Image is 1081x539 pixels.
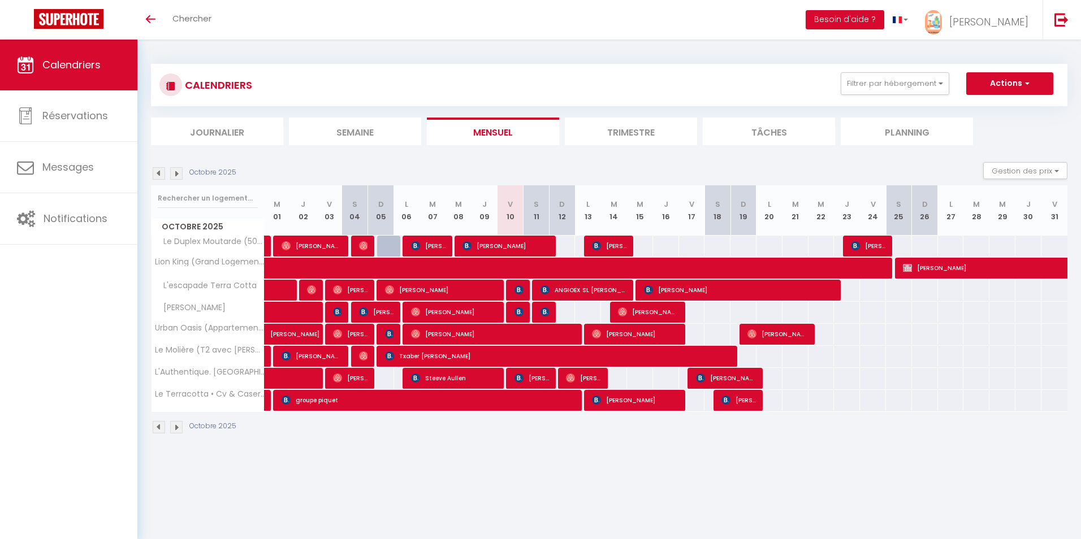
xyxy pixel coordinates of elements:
[378,199,384,210] abbr: D
[333,301,341,323] span: [PERSON_NAME]
[703,118,835,145] li: Tâches
[679,185,705,236] th: 17
[721,389,756,411] span: [PERSON_NAME]
[282,235,342,257] span: [PERSON_NAME]
[696,367,756,389] span: [PERSON_NAME]
[1026,199,1031,210] abbr: J
[42,58,101,72] span: Calendriers
[601,185,627,236] th: 14
[611,199,617,210] abbr: M
[644,279,834,301] span: [PERSON_NAME]
[265,346,270,367] a: Sarl Chauffage Et Climat
[949,199,953,210] abbr: L
[301,199,305,210] abbr: J
[514,367,549,389] span: [PERSON_NAME]
[182,72,252,98] h3: CALENDRIERS
[524,185,550,236] th: 11
[429,199,436,210] abbr: M
[896,199,901,210] abbr: S
[420,185,446,236] th: 07
[966,72,1053,95] button: Actions
[549,185,575,236] th: 12
[741,199,746,210] abbr: D
[973,199,980,210] abbr: M
[333,367,367,389] span: [PERSON_NAME] Dos [PERSON_NAME]
[270,318,322,339] span: [PERSON_NAME]
[385,279,498,301] span: [PERSON_NAME]
[922,199,928,210] abbr: D
[715,199,720,210] abbr: S
[153,280,260,292] span: L'escapade Terra Cotta
[925,10,942,34] img: ...
[1015,185,1041,236] th: 30
[385,323,394,345] span: [PERSON_NAME]
[153,390,266,398] span: Le Terracotta • Cv & Caserne
[265,236,270,257] a: [PERSON_NAME]
[834,185,860,236] th: 23
[333,323,367,345] span: [PERSON_NAME]
[482,199,487,210] abbr: J
[689,199,694,210] abbr: V
[540,279,627,301] span: ANGIOEX SL [PERSON_NAME]
[653,185,679,236] th: 16
[307,279,315,301] span: [PERSON_NAME]
[151,118,283,145] li: Journalier
[359,235,367,257] span: Marine [PERSON_NAME]
[153,258,266,266] span: Lion King (Grand Logement neuf 65m2 tout équipé)
[427,118,559,145] li: Mensuel
[34,9,103,29] img: Super Booking
[704,185,730,236] th: 18
[664,199,668,210] abbr: J
[756,185,782,236] th: 20
[153,368,266,376] span: L'Authentique. [GEOGRAPHIC_DATA]
[592,235,626,257] span: [PERSON_NAME]
[189,167,236,178] p: Octobre 2025
[42,160,94,174] span: Messages
[912,185,938,236] th: 26
[455,199,462,210] abbr: M
[282,389,576,411] span: groupe piquet
[153,324,266,332] span: Urban Oasis (Appartement chic)
[845,199,849,210] abbr: J
[806,10,884,29] button: Besoin d'aide ?
[989,185,1015,236] th: 29
[637,199,643,210] abbr: M
[514,279,523,301] span: [PERSON_NAME]
[768,199,771,210] abbr: L
[359,345,367,367] span: [PERSON_NAME]
[42,108,108,123] span: Réservations
[818,199,824,210] abbr: M
[472,185,498,236] th: 09
[352,199,357,210] abbr: S
[290,185,316,236] th: 02
[949,15,1028,29] span: [PERSON_NAME]
[565,118,697,145] li: Trimestre
[411,367,498,389] span: Steeve Aullen
[792,199,799,210] abbr: M
[274,199,280,210] abbr: M
[618,301,678,323] span: [PERSON_NAME]
[808,185,834,236] th: 22
[983,162,1067,179] button: Gestion des prix
[498,185,524,236] th: 10
[189,421,236,432] p: Octobre 2025
[405,199,408,210] abbr: L
[265,185,291,236] th: 01
[265,390,270,411] a: [PERSON_NAME]
[1041,185,1067,236] th: 31
[289,118,421,145] li: Semaine
[730,185,756,236] th: 19
[265,324,291,345] a: [PERSON_NAME]
[627,185,653,236] th: 15
[841,118,973,145] li: Planning
[411,235,446,257] span: [PERSON_NAME]
[359,301,394,323] span: [PERSON_NAME]
[575,185,601,236] th: 13
[158,188,258,208] input: Rechercher un logement...
[534,199,539,210] abbr: S
[540,301,549,323] span: [PERSON_NAME]
[44,211,107,225] span: Notifications
[446,185,472,236] th: 08
[841,72,949,95] button: Filtrer par hébergement
[368,185,394,236] th: 05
